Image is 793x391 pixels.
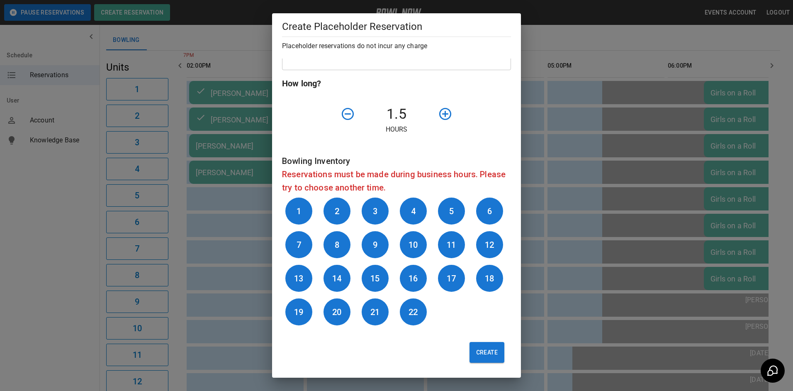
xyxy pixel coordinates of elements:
h6: 4 [411,205,416,218]
button: 6 [476,198,503,225]
button: 14 [324,265,350,292]
button: 10 [400,231,427,258]
button: 15 [362,265,389,292]
button: 9 [362,231,389,258]
h6: Placeholder reservations do not incur any charge [282,40,511,52]
button: 12 [476,231,503,258]
button: 3 [362,198,389,225]
button: 20 [324,298,350,325]
button: 2 [324,198,350,225]
h5: Create Placeholder Reservation [282,20,511,33]
button: 19 [285,298,312,325]
h4: 1.5 [358,105,435,123]
h6: How long? [282,77,511,90]
button: 21 [362,298,389,325]
h6: 7 [297,238,301,252]
h6: 2 [335,205,339,218]
h6: 14 [332,272,341,285]
h6: 16 [409,272,418,285]
h6: 5 [449,205,454,218]
button: 7 [285,231,312,258]
h6: 22 [409,305,418,319]
h6: 1 [297,205,301,218]
h6: 9 [373,238,377,252]
h6: 13 [294,272,303,285]
button: 18 [476,265,503,292]
h6: Bowling Inventory [282,154,511,168]
h6: 8 [335,238,339,252]
h6: 10 [409,238,418,252]
button: 1 [285,198,312,225]
button: 16 [400,265,427,292]
h6: 11 [447,238,456,252]
button: 11 [438,231,465,258]
button: Create [469,342,504,363]
button: 8 [324,231,350,258]
h6: 3 [373,205,377,218]
button: 5 [438,198,465,225]
h6: 21 [370,305,379,319]
h6: 15 [370,272,379,285]
h6: 18 [485,272,494,285]
h6: 19 [294,305,303,319]
button: 22 [400,298,427,325]
h6: 17 [447,272,456,285]
p: Hours [282,125,511,134]
button: 4 [400,198,427,225]
button: 13 [285,265,312,292]
h6: 12 [485,238,494,252]
h6: 20 [332,305,341,319]
h6: Reservations must be made during business hours. Please try to choose another time. [282,168,511,194]
h6: 6 [487,205,492,218]
button: 17 [438,265,465,292]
